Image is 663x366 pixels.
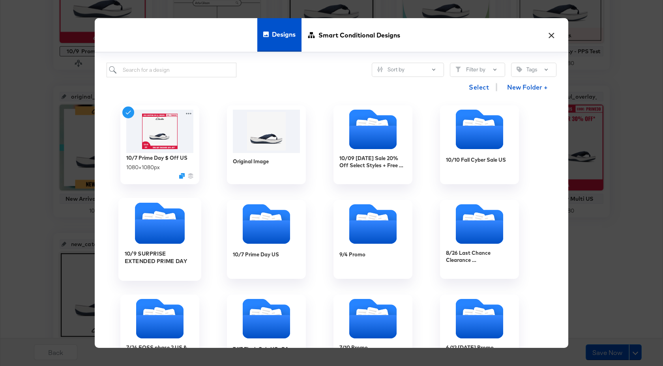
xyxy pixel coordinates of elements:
[120,105,199,184] div: 10/7 Prime Day $ Off US1080×1080pxDuplicate
[446,344,513,358] div: 6/12 [DATE] Promo [GEOGRAPHIC_DATA] + CA
[126,164,160,171] div: 1080 × 1080 px
[233,158,269,165] div: Original Image
[107,63,236,77] input: Search for a design
[446,249,513,263] div: 8/26 Last Chance Clearance [GEOGRAPHIC_DATA] & [GEOGRAPHIC_DATA]
[227,105,306,184] div: Original Image
[544,26,558,40] button: ×
[318,18,400,52] span: Smart Conditional Designs
[333,204,412,244] svg: Folder
[466,79,492,95] button: Select
[450,63,505,77] button: FilterFilter by
[118,202,201,244] svg: Folder
[333,299,412,338] svg: Folder
[440,299,519,338] svg: Folder
[339,344,406,358] div: 7/10 Promo [GEOGRAPHIC_DATA]+CA
[179,173,185,179] svg: Duplicate
[511,63,556,77] button: TagTags
[233,110,300,153] img: 26124663_GW_1
[333,105,412,184] div: 10/09 [DATE] Sale 20% Off Select Styles + Free Shipping
[120,299,199,338] svg: Folder
[126,110,193,153] img: 0lcX7l9850deaUGdK2Nb9A.jpg
[227,204,306,244] svg: Folder
[455,67,461,72] svg: Filter
[125,250,195,265] div: 10/9 SURPRISE EXTENDED PRIME DAY
[333,200,412,279] div: 9/4 Promo
[440,204,519,244] svg: Folder
[440,110,519,149] svg: Folder
[339,154,406,169] div: 10/09 [DATE] Sale 20% Off Select Styles + Free Shipping
[126,344,193,358] div: 7/24 EOSS phase 2 US & CA
[227,200,306,279] div: 10/7 Prime Day US
[118,198,201,281] div: 10/9 SURPRISE EXTENDED PRIME DAY
[440,105,519,184] div: 10/10 Fall Cyber Sale US
[517,67,522,72] svg: Tag
[377,67,383,72] svg: Sliders
[233,251,279,258] div: 10/7 Prime Day US
[272,17,296,52] span: Designs
[372,63,444,77] button: SlidersSort by
[339,251,365,258] div: 9/4 Promo
[469,82,489,93] span: Select
[333,110,412,149] svg: Folder
[233,345,289,353] div: 7/17 Flash Sale US+CA
[126,154,187,162] div: 10/7 Prime Day $ Off US
[227,299,306,338] svg: Folder
[500,80,554,95] button: New Folder +
[446,156,506,164] div: 10/10 Fall Cyber Sale US
[440,200,519,279] div: 8/26 Last Chance Clearance [GEOGRAPHIC_DATA] & [GEOGRAPHIC_DATA]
